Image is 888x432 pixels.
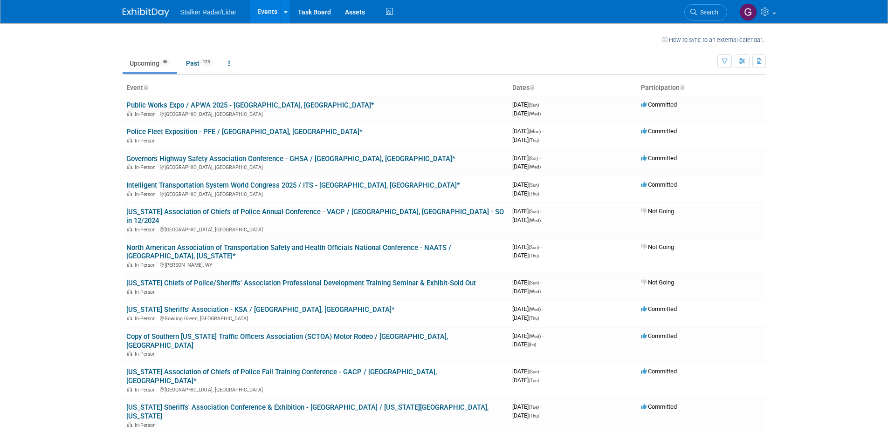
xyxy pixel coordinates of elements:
[200,59,213,66] span: 125
[512,279,542,286] span: [DATE]
[126,279,476,287] a: [US_STATE] Chiefs of Police/Sheriffs' Association Professional Development Training Seminar & Exh...
[529,413,539,418] span: (Thu)
[512,101,542,108] span: [DATE]
[641,332,677,339] span: Committed
[127,227,132,231] img: In-Person Event
[512,163,541,170] span: [DATE]
[127,351,132,356] img: In-Person Event
[127,191,132,196] img: In-Person Event
[641,243,674,250] span: Not Going
[529,307,541,312] span: (Wed)
[135,351,158,357] span: In-Person
[126,305,395,314] a: [US_STATE] Sheriffs' Association - KSA / [GEOGRAPHIC_DATA], [GEOGRAPHIC_DATA]*
[126,261,505,268] div: [PERSON_NAME], WY
[126,190,505,197] div: [GEOGRAPHIC_DATA], [GEOGRAPHIC_DATA]
[135,316,158,322] span: In-Person
[135,138,158,144] span: In-Person
[126,332,448,350] a: Copy of Southern [US_STATE] Traffic Officers Association (SCTOA) Motor Rodeo / [GEOGRAPHIC_DATA],...
[512,216,541,223] span: [DATE]
[127,164,132,169] img: In-Person Event
[539,155,541,162] span: -
[143,84,148,91] a: Sort by Event Name
[127,289,132,294] img: In-Person Event
[542,332,544,339] span: -
[512,305,544,312] span: [DATE]
[529,102,539,108] span: (Sun)
[529,218,541,223] span: (Wed)
[540,181,542,188] span: -
[512,332,544,339] span: [DATE]
[123,80,509,96] th: Event
[135,164,158,170] span: In-Person
[512,412,539,419] span: [DATE]
[135,191,158,197] span: In-Person
[529,209,539,214] span: (Sun)
[662,36,766,43] a: How to sync to an external calendar...
[512,288,541,295] span: [DATE]
[126,314,505,322] div: Bowling Green, [GEOGRAPHIC_DATA]
[126,155,455,163] a: Governors Highway Safety Association Conference - GHSA / [GEOGRAPHIC_DATA], [GEOGRAPHIC_DATA]*
[512,208,542,215] span: [DATE]
[540,403,542,410] span: -
[529,369,539,374] span: (Sun)
[512,368,542,375] span: [DATE]
[684,4,727,20] a: Search
[540,243,542,250] span: -
[512,377,539,384] span: [DATE]
[540,208,542,215] span: -
[529,253,539,258] span: (Thu)
[641,403,677,410] span: Committed
[509,80,637,96] th: Dates
[739,3,757,21] img: Greyson Jenista
[126,225,505,233] div: [GEOGRAPHIC_DATA], [GEOGRAPHIC_DATA]
[512,181,542,188] span: [DATE]
[512,136,539,143] span: [DATE]
[512,110,541,117] span: [DATE]
[641,181,677,188] span: Committed
[529,405,539,410] span: (Tue)
[529,280,539,285] span: (Sun)
[641,279,674,286] span: Not Going
[127,387,132,391] img: In-Person Event
[542,305,544,312] span: -
[512,341,536,348] span: [DATE]
[126,403,489,420] a: [US_STATE] Sheriffs' Association Conference & Exhibition - [GEOGRAPHIC_DATA] / [US_STATE][GEOGRAP...
[135,422,158,428] span: In-Person
[529,342,536,347] span: (Fri)
[512,190,539,197] span: [DATE]
[126,110,505,117] div: [GEOGRAPHIC_DATA], [GEOGRAPHIC_DATA]
[641,368,677,375] span: Committed
[135,262,158,268] span: In-Person
[637,80,766,96] th: Participation
[529,245,539,250] span: (Sun)
[126,385,505,393] div: [GEOGRAPHIC_DATA], [GEOGRAPHIC_DATA]
[135,227,158,233] span: In-Person
[529,378,539,383] span: (Tue)
[529,138,539,143] span: (Thu)
[529,129,541,134] span: (Mon)
[512,314,539,321] span: [DATE]
[126,243,451,261] a: North American Association of Transportation Safety and Health Officials National Conference - NA...
[529,164,541,169] span: (Wed)
[529,111,541,116] span: (Wed)
[126,208,504,225] a: [US_STATE] Association of Chiefs of Police Annual Conference - VACP / [GEOGRAPHIC_DATA], [GEOGRAP...
[127,316,132,320] img: In-Person Event
[641,208,674,215] span: Not Going
[126,181,460,189] a: Intelligent Transportation System World Congress 2025 / ITS - [GEOGRAPHIC_DATA], [GEOGRAPHIC_DATA]*
[529,156,538,161] span: (Sat)
[529,182,539,188] span: (Sun)
[540,279,542,286] span: -
[126,368,437,385] a: [US_STATE] Association of Chiefs of Police Fall Training Conference - GACP / [GEOGRAPHIC_DATA], [...
[127,111,132,116] img: In-Person Event
[180,8,237,16] span: Stalker Radar/Lidar
[512,252,539,259] span: [DATE]
[680,84,684,91] a: Sort by Participation Type
[530,84,534,91] a: Sort by Start Date
[540,101,542,108] span: -
[641,128,677,135] span: Committed
[529,289,541,294] span: (Wed)
[123,8,169,17] img: ExhibitDay
[123,54,177,72] a: Upcoming46
[135,111,158,117] span: In-Person
[126,128,363,136] a: Police Fleet Exposition - PFE / [GEOGRAPHIC_DATA], [GEOGRAPHIC_DATA]*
